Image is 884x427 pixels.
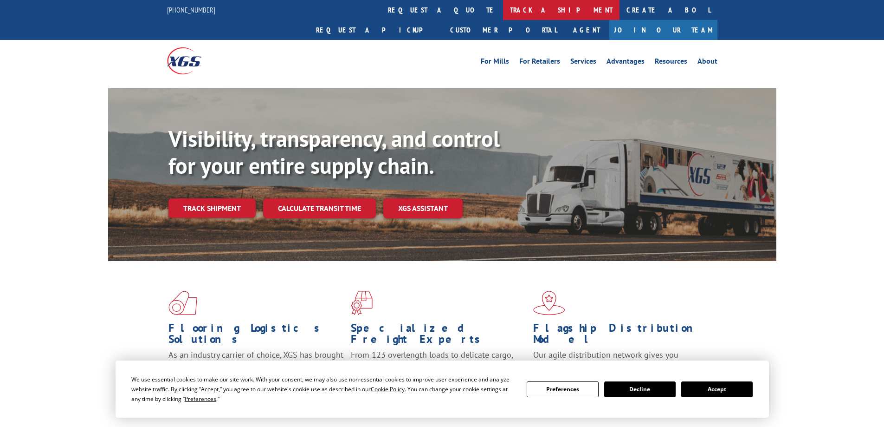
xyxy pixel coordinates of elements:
a: [PHONE_NUMBER] [167,5,215,14]
button: Decline [604,381,676,397]
a: For Retailers [519,58,560,68]
a: About [697,58,717,68]
img: xgs-icon-flagship-distribution-model-red [533,291,565,315]
h1: Specialized Freight Experts [351,322,526,349]
button: Preferences [527,381,598,397]
a: Calculate transit time [263,198,376,218]
img: xgs-icon-total-supply-chain-intelligence-red [168,291,197,315]
a: Agent [564,20,609,40]
h1: Flagship Distribution Model [533,322,709,349]
span: Cookie Policy [371,385,405,393]
div: Cookie Consent Prompt [116,361,769,418]
span: As an industry carrier of choice, XGS has brought innovation and dedication to flooring logistics... [168,349,343,382]
a: Join Our Team [609,20,717,40]
a: Request a pickup [309,20,443,40]
img: xgs-icon-focused-on-flooring-red [351,291,373,315]
a: Track shipment [168,198,256,218]
a: For Mills [481,58,509,68]
button: Accept [681,381,753,397]
a: Customer Portal [443,20,564,40]
div: We use essential cookies to make our site work. With your consent, we may also use non-essential ... [131,374,516,404]
span: Preferences [185,395,216,403]
a: Resources [655,58,687,68]
a: XGS ASSISTANT [383,198,463,218]
a: Advantages [607,58,645,68]
span: Our agile distribution network gives you nationwide inventory management on demand. [533,349,704,371]
p: From 123 overlength loads to delicate cargo, our experienced staff knows the best way to move you... [351,349,526,391]
h1: Flooring Logistics Solutions [168,322,344,349]
b: Visibility, transparency, and control for your entire supply chain. [168,124,500,180]
a: Services [570,58,596,68]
